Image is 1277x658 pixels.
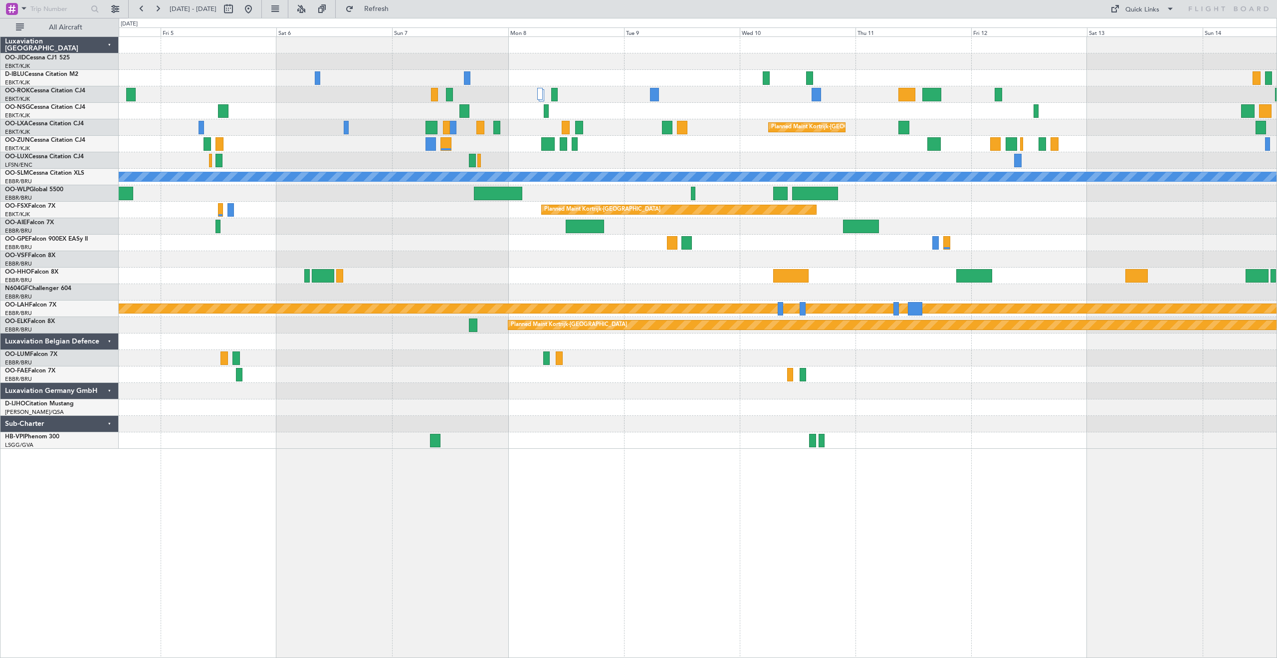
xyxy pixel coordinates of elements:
[5,187,63,193] a: OO-WLPGlobal 5500
[855,27,971,36] div: Thu 11
[5,95,30,103] a: EBKT/KJK
[5,269,58,275] a: OO-HHOFalcon 8X
[5,62,30,70] a: EBKT/KJK
[5,269,31,275] span: OO-HHO
[5,220,54,226] a: OO-AIEFalcon 7X
[5,302,56,308] a: OO-LAHFalcon 7X
[5,441,33,449] a: LSGG/GVA
[5,88,85,94] a: OO-ROKCessna Citation CJ4
[11,19,108,35] button: All Aircraft
[5,319,55,325] a: OO-ELKFalcon 8X
[5,368,55,374] a: OO-FAEFalcon 7X
[341,1,401,17] button: Refresh
[5,71,78,77] a: D-IBLUCessna Citation M2
[508,27,624,36] div: Mon 8
[5,401,25,407] span: D-IJHO
[5,220,26,226] span: OO-AIE
[740,27,855,36] div: Wed 10
[1125,5,1159,15] div: Quick Links
[5,55,26,61] span: OO-JID
[276,27,392,36] div: Sat 6
[5,401,74,407] a: D-IJHOCitation Mustang
[5,154,28,160] span: OO-LUX
[5,145,30,152] a: EBKT/KJK
[5,154,84,160] a: OO-LUXCessna Citation CJ4
[5,434,24,440] span: HB-VPI
[5,104,85,110] a: OO-NSGCessna Citation CJ4
[5,253,28,259] span: OO-VSF
[5,351,57,357] a: OO-LUMFalcon 7X
[5,368,28,374] span: OO-FAE
[5,286,28,292] span: N604GF
[544,202,660,217] div: Planned Maint Kortrijk-[GEOGRAPHIC_DATA]
[5,359,32,366] a: EBBR/BRU
[624,27,740,36] div: Tue 9
[5,178,32,185] a: EBBR/BRU
[5,260,32,268] a: EBBR/BRU
[5,253,55,259] a: OO-VSFFalcon 8X
[5,161,32,169] a: LFSN/ENC
[5,351,30,357] span: OO-LUM
[5,121,28,127] span: OO-LXA
[5,170,29,176] span: OO-SLM
[5,319,27,325] span: OO-ELK
[5,375,32,383] a: EBBR/BRU
[5,236,88,242] a: OO-GPEFalcon 900EX EASy II
[5,112,30,119] a: EBKT/KJK
[392,27,508,36] div: Sun 7
[26,24,105,31] span: All Aircraft
[5,236,28,242] span: OO-GPE
[5,203,28,209] span: OO-FSX
[5,121,84,127] a: OO-LXACessna Citation CJ4
[771,120,887,135] div: Planned Maint Kortrijk-[GEOGRAPHIC_DATA]
[161,27,276,36] div: Fri 5
[5,434,59,440] a: HB-VPIPhenom 300
[1105,1,1179,17] button: Quick Links
[5,203,55,209] a: OO-FSXFalcon 7X
[5,293,32,301] a: EBBR/BRU
[5,194,32,202] a: EBBR/BRU
[511,318,627,332] div: Planned Maint Kortrijk-[GEOGRAPHIC_DATA]
[356,5,398,12] span: Refresh
[1087,27,1203,36] div: Sat 13
[5,137,30,143] span: OO-ZUN
[5,227,32,235] a: EBBR/BRU
[121,20,138,28] div: [DATE]
[971,27,1087,36] div: Fri 12
[5,277,32,284] a: EBBR/BRU
[5,286,71,292] a: N604GFChallenger 604
[5,71,24,77] span: D-IBLU
[5,55,70,61] a: OO-JIDCessna CJ1 525
[5,104,30,110] span: OO-NSG
[5,137,85,143] a: OO-ZUNCessna Citation CJ4
[5,302,29,308] span: OO-LAH
[5,408,64,416] a: [PERSON_NAME]/QSA
[170,4,216,13] span: [DATE] - [DATE]
[5,88,30,94] span: OO-ROK
[5,187,29,193] span: OO-WLP
[30,1,88,16] input: Trip Number
[5,211,30,218] a: EBKT/KJK
[5,326,32,333] a: EBBR/BRU
[5,79,30,86] a: EBKT/KJK
[5,128,30,136] a: EBKT/KJK
[5,244,32,251] a: EBBR/BRU
[5,310,32,317] a: EBBR/BRU
[5,170,84,176] a: OO-SLMCessna Citation XLS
